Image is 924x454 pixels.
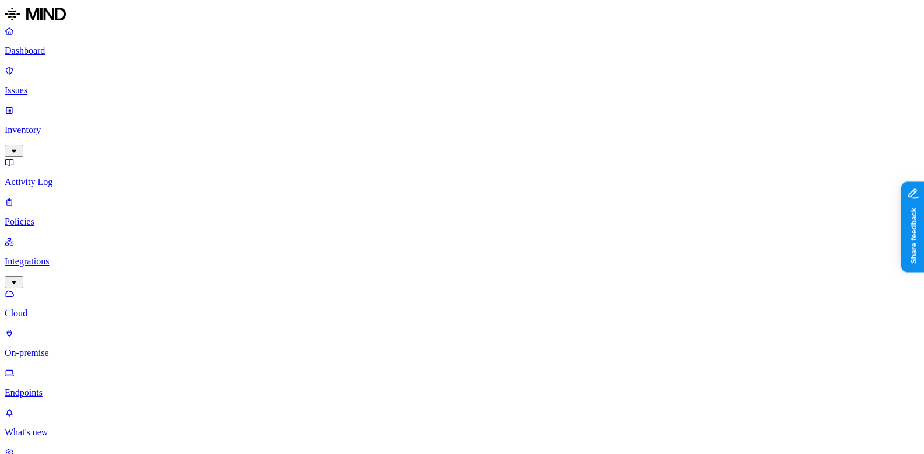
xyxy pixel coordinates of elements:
[5,105,919,155] a: Inventory
[5,407,919,438] a: What's new
[5,216,919,227] p: Policies
[5,308,919,319] p: Cloud
[5,65,919,96] a: Issues
[5,46,919,56] p: Dashboard
[5,5,919,26] a: MIND
[5,236,919,287] a: Integrations
[5,256,919,267] p: Integrations
[5,387,919,398] p: Endpoints
[5,85,919,96] p: Issues
[5,348,919,358] p: On-premise
[5,427,919,438] p: What's new
[5,328,919,358] a: On-premise
[5,5,66,23] img: MIND
[5,368,919,398] a: Endpoints
[5,177,919,187] p: Activity Log
[5,197,919,227] a: Policies
[5,288,919,319] a: Cloud
[5,26,919,56] a: Dashboard
[5,125,919,135] p: Inventory
[5,157,919,187] a: Activity Log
